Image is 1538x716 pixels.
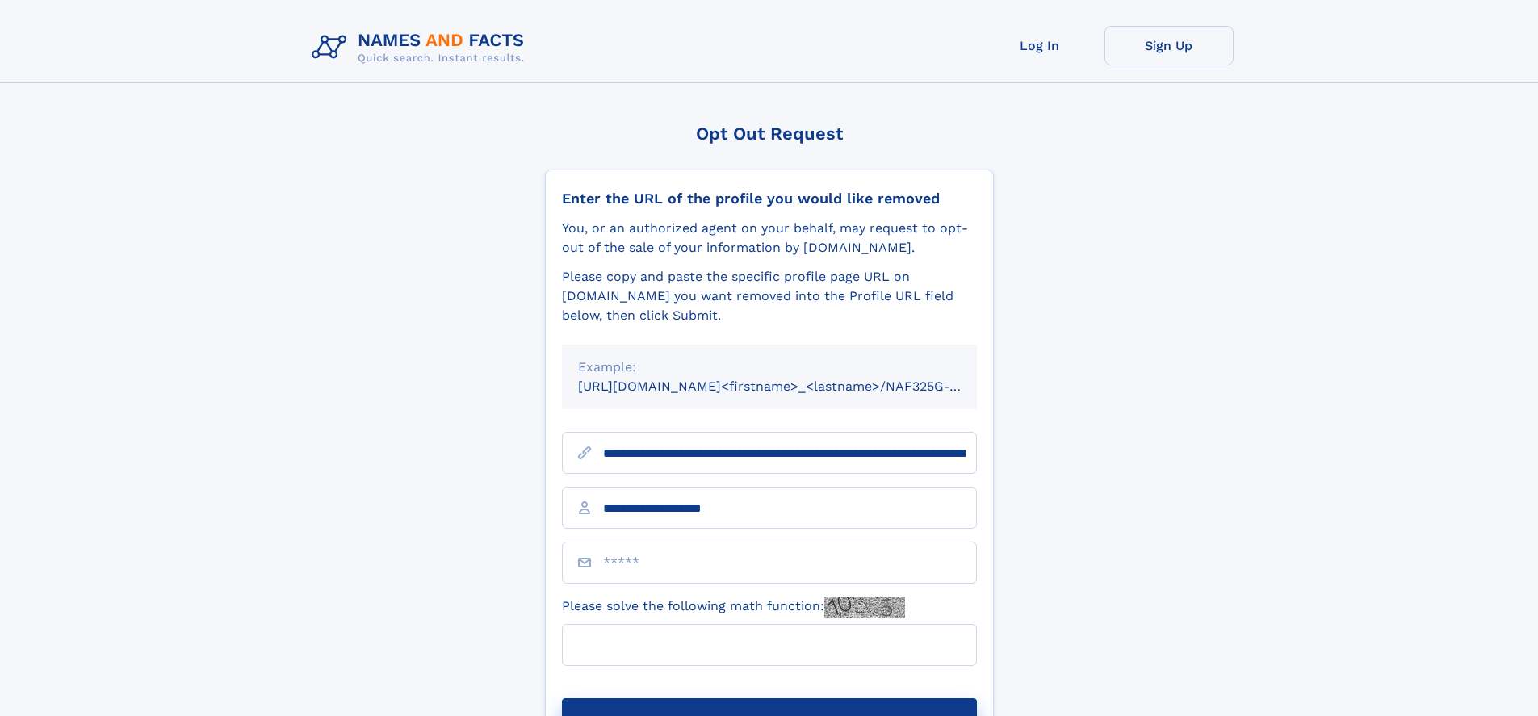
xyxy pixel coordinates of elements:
[562,190,977,207] div: Enter the URL of the profile you would like removed
[578,358,961,377] div: Example:
[562,219,977,258] div: You, or an authorized agent on your behalf, may request to opt-out of the sale of your informatio...
[305,26,538,69] img: Logo Names and Facts
[975,26,1104,65] a: Log In
[562,267,977,325] div: Please copy and paste the specific profile page URL on [DOMAIN_NAME] you want removed into the Pr...
[545,124,994,144] div: Opt Out Request
[562,597,905,618] label: Please solve the following math function:
[578,379,1008,394] small: [URL][DOMAIN_NAME]<firstname>_<lastname>/NAF325G-xxxxxxxx
[1104,26,1234,65] a: Sign Up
